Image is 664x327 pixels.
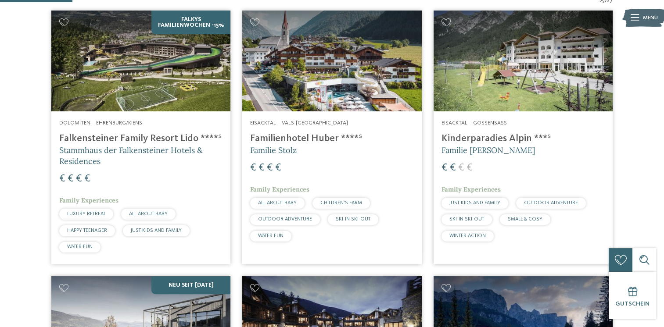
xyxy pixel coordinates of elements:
span: Eisacktal – Gossensass [441,120,507,126]
span: Gutschein [615,301,650,307]
span: € [450,163,456,173]
span: Dolomiten – Ehrenburg/Kiens [59,120,142,126]
span: € [267,163,273,173]
span: € [76,174,82,184]
span: ALL ABOUT BABY [258,200,297,206]
span: WINTER ACTION [449,233,486,238]
span: € [84,174,90,184]
h4: Kinderparadies Alpin ***ˢ [441,133,605,145]
span: Family Experiences [441,185,501,193]
a: Gutschein [609,272,656,319]
h4: Falkensteiner Family Resort Lido ****ˢ [59,133,223,145]
span: SKI-IN SKI-OUT [449,217,484,222]
img: Familienhotels gesucht? Hier findet ihr die besten! [51,11,230,111]
span: € [458,163,464,173]
img: Familienhotels gesucht? Hier findet ihr die besten! [242,11,421,111]
a: Familienhotels gesucht? Hier findet ihr die besten! Eisacktal – Gossensass Kinderparadies Alpin *... [434,11,613,264]
span: HAPPY TEENAGER [67,228,107,233]
span: € [467,163,473,173]
span: Family Experiences [250,185,309,193]
span: OUTDOOR ADVENTURE [524,200,578,206]
span: € [441,163,448,173]
span: € [250,163,256,173]
span: ALL ABOUT BABY [129,211,168,217]
span: JUST KIDS AND FAMILY [131,228,182,233]
span: € [59,174,65,184]
span: CHILDREN’S FARM [320,200,362,206]
img: Kinderparadies Alpin ***ˢ [434,11,613,111]
span: SMALL & COSY [508,217,542,222]
span: Family Experiences [59,196,118,204]
span: Stammhaus der Falkensteiner Hotels & Residences [59,145,203,166]
span: Familie Stolz [250,145,297,155]
h4: Familienhotel Huber ****ˢ [250,133,413,145]
span: SKI-IN SKI-OUT [336,217,370,222]
span: OUTDOOR ADVENTURE [258,217,312,222]
a: Familienhotels gesucht? Hier findet ihr die besten! Eisacktal – Vals-[GEOGRAPHIC_DATA] Familienho... [242,11,421,264]
span: Eisacktal – Vals-[GEOGRAPHIC_DATA] [250,120,348,126]
span: LUXURY RETREAT [67,211,105,217]
span: € [68,174,74,184]
span: WATER FUN [258,233,284,238]
span: JUST KIDS AND FAMILY [449,200,500,206]
a: Familienhotels gesucht? Hier findet ihr die besten! Falkys Familienwochen -15% Dolomiten – Ehrenb... [51,11,230,264]
span: € [275,163,281,173]
span: WATER FUN [67,244,93,249]
span: € [258,163,265,173]
span: Familie [PERSON_NAME] [441,145,535,155]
